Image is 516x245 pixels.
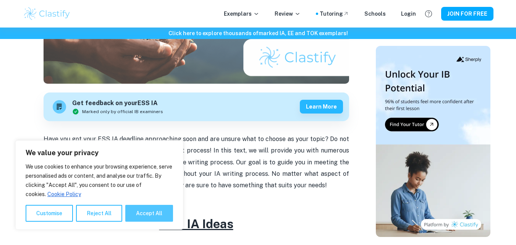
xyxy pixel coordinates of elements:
button: Learn more [300,100,343,114]
a: Get feedback on yourESS IAMarked only by official IB examinersLearn more [44,92,349,121]
h6: Get feedback on your ESS IA [72,99,163,108]
img: Thumbnail [376,46,490,237]
button: JOIN FOR FREE [441,7,493,21]
a: Cookie Policy [47,191,81,198]
p: We value your privacy [26,148,173,157]
a: Schools [364,10,386,18]
p: Review [275,10,301,18]
p: Exemplars [224,10,259,18]
a: Login [401,10,416,18]
button: Customise [26,205,73,222]
button: Help and Feedback [422,7,435,20]
div: We value your privacy [15,140,183,230]
u: ESS IA Ideas [159,217,233,231]
button: Reject All [76,205,122,222]
p: We use cookies to enhance your browsing experience, serve personalised ads or content, and analys... [26,162,173,199]
span: Marked only by official IB examiners [82,108,163,115]
h6: Click here to explore thousands of marked IA, EE and TOK exemplars ! [2,29,514,37]
img: Clastify logo [23,6,71,21]
p: Have you got your ESS IA deadline approaching soon and are unsure what to choose as your topic? D... [44,133,349,191]
a: Tutoring [320,10,349,18]
button: Accept All [125,205,173,222]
